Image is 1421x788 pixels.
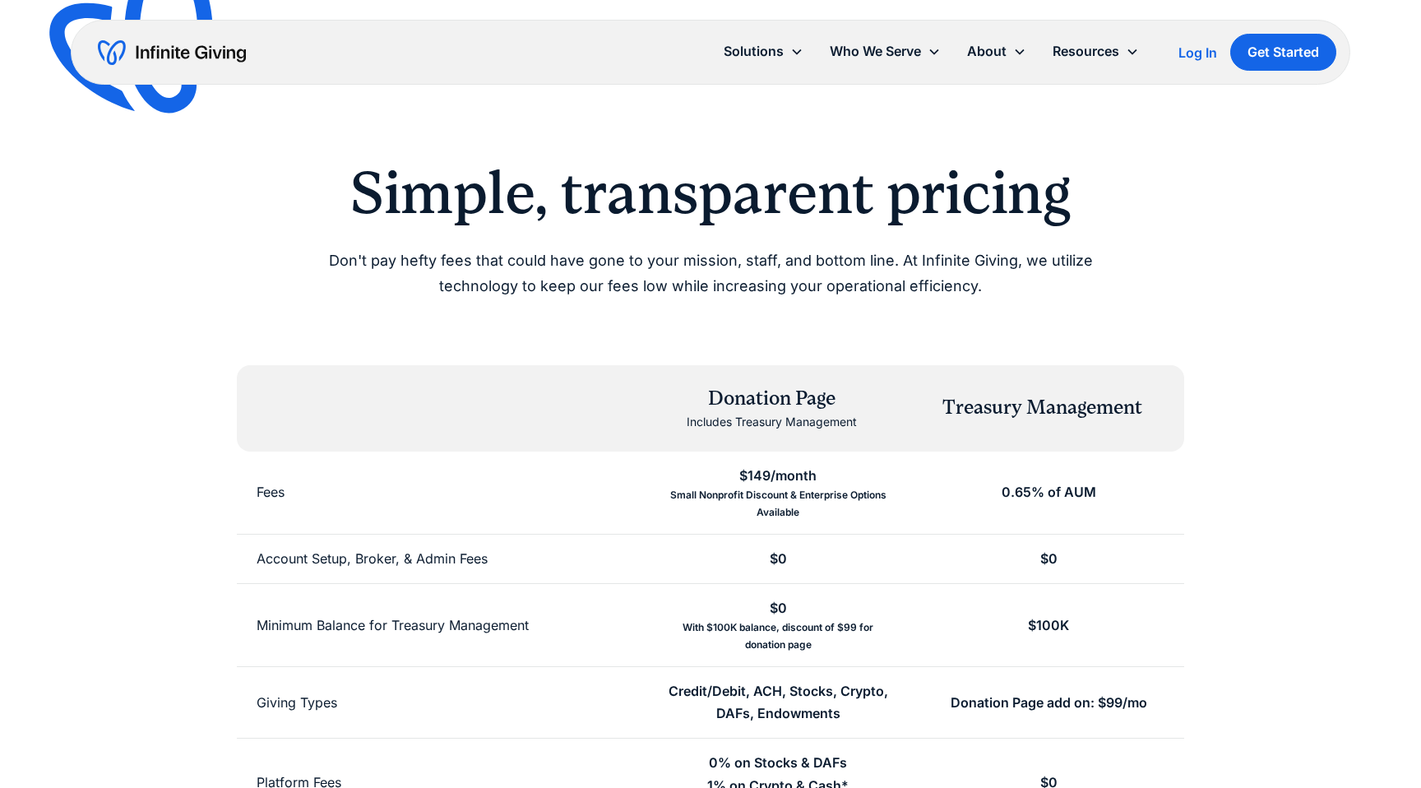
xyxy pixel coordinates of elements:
[687,412,857,432] div: Includes Treasury Management
[1053,40,1119,63] div: Resources
[770,597,787,619] div: $0
[942,394,1142,422] div: Treasury Management
[289,158,1132,229] h2: Simple, transparent pricing
[257,692,337,714] div: Giving Types
[1230,34,1336,71] a: Get Started
[817,34,954,69] div: Who We Serve
[770,548,787,570] div: $0
[687,385,857,413] div: Donation Page
[1040,548,1058,570] div: $0
[710,34,817,69] div: Solutions
[830,40,921,63] div: Who We Serve
[257,481,285,503] div: Fees
[967,40,1007,63] div: About
[663,487,894,521] div: Small Nonprofit Discount & Enterprise Options Available
[1178,43,1217,63] a: Log In
[1178,46,1217,59] div: Log In
[663,619,894,653] div: With $100K balance, discount of $99 for donation page
[289,248,1132,299] p: Don't pay hefty fees that could have gone to your mission, staff, and bottom line. At Infinite Gi...
[724,40,784,63] div: Solutions
[1028,614,1069,637] div: $100K
[951,692,1147,714] div: Donation Page add on: $99/mo
[954,34,1039,69] div: About
[1002,481,1096,503] div: 0.65% of AUM
[257,614,529,637] div: Minimum Balance for Treasury Management
[98,39,246,66] a: home
[663,680,894,725] div: Credit/Debit, ACH, Stocks, Crypto, DAFs, Endowments
[739,465,817,487] div: $149/month
[1039,34,1152,69] div: Resources
[257,548,488,570] div: Account Setup, Broker, & Admin Fees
